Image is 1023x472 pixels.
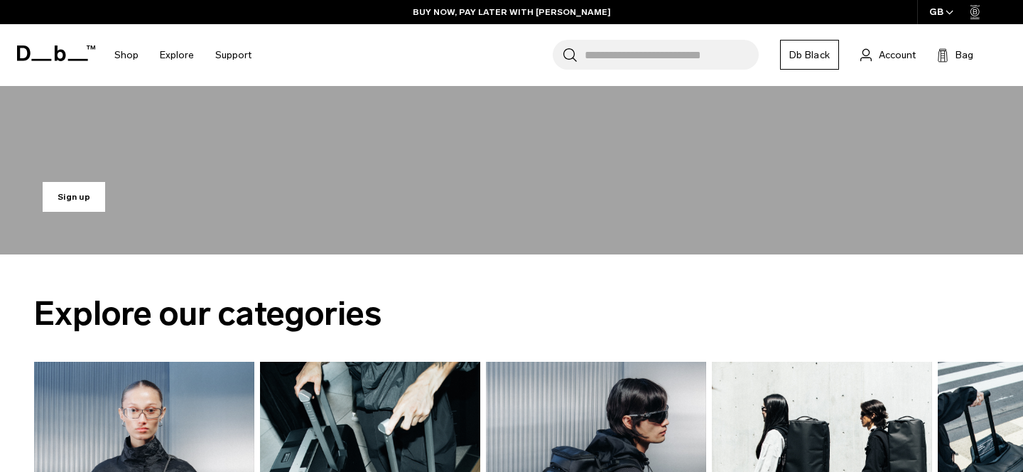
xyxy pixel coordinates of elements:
button: Bag [937,46,973,63]
a: Sign up [43,182,105,212]
span: Account [879,48,916,63]
a: Shop [114,30,139,80]
a: Explore [160,30,194,80]
nav: Main Navigation [104,24,262,86]
a: Db Black [780,40,839,70]
a: Support [215,30,251,80]
span: Bag [956,48,973,63]
h2: Explore our categories [34,289,989,339]
a: BUY NOW, PAY LATER WITH [PERSON_NAME] [413,6,611,18]
a: Account [860,46,916,63]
